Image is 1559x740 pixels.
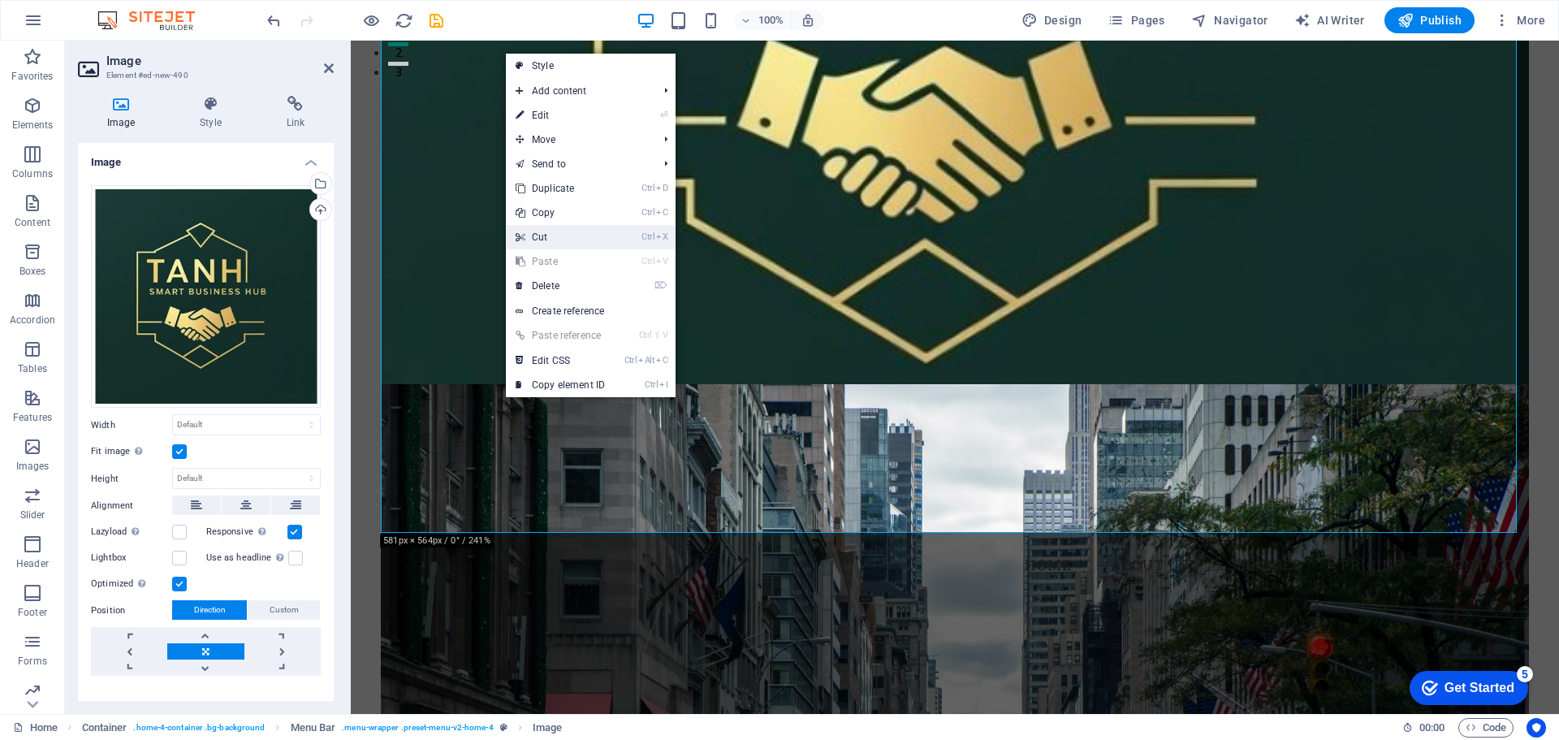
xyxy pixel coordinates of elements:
[758,11,784,30] h6: 100%
[78,96,171,130] h4: Image
[12,167,53,180] p: Columns
[1397,12,1462,28] span: Publish
[44,18,114,32] div: Get Started
[506,176,615,201] a: CtrlDDuplicate
[265,11,283,30] i: Undo: Fit image (Ctrl+Z)
[506,249,615,274] a: CtrlVPaste
[641,183,654,193] i: Ctrl
[801,13,815,28] i: On resize automatically adjust zoom level to fit chosen device.
[91,522,172,542] label: Lazyload
[654,330,661,340] i: ⇧
[1494,12,1545,28] span: More
[206,548,288,568] label: Use as headline
[91,474,172,483] label: Height
[19,265,46,278] p: Boxes
[506,79,651,103] span: Add content
[506,152,651,176] a: Send to
[1431,721,1433,734] span: :
[12,119,54,132] p: Elements
[1488,7,1552,33] button: More
[1191,12,1268,28] span: Navigator
[91,185,321,409] div: Screenshot2025-09-01221353-3R3tdGuaNL2ErRQiYCj9Dg.jpg
[506,225,615,249] a: CtrlXCut
[1015,7,1089,33] button: Design
[9,8,127,42] div: Get Started 5 items remaining, 0% complete
[270,600,299,620] span: Custom
[426,11,446,30] button: save
[264,11,283,30] button: undo
[734,11,792,30] button: 100%
[16,460,50,473] p: Images
[18,606,47,619] p: Footer
[82,718,127,738] span: Click to select. Double-click to edit
[1458,718,1514,738] button: Code
[1101,7,1171,33] button: Pages
[1021,12,1082,28] span: Design
[506,54,676,78] a: Style
[248,600,320,620] button: Custom
[78,143,334,172] h4: Image
[206,522,287,542] label: Responsive
[506,201,615,225] a: CtrlCCopy
[624,355,637,366] i: Ctrl
[194,600,226,620] span: Direction
[1288,7,1371,33] button: AI Writer
[93,11,215,30] img: Editor Logo
[638,355,654,366] i: Alt
[91,548,172,568] label: Lightbox
[13,411,52,424] p: Features
[506,299,676,323] a: Create reference
[395,11,413,30] i: Reload page
[1185,7,1275,33] button: Navigator
[645,379,658,390] i: Ctrl
[10,314,55,327] p: Accordion
[106,68,301,83] h3: Element #ed-new-490
[641,232,654,242] i: Ctrl
[291,718,336,738] span: Click to select. Double-click to edit
[394,11,413,30] button: reload
[37,21,58,25] button: 3
[500,723,507,732] i: This element is a customizable preset
[20,508,45,521] p: Slider
[361,11,381,30] button: Click here to leave preview mode and continue editing
[656,256,667,266] i: V
[106,54,334,68] h2: Image
[91,442,172,461] label: Fit image
[656,207,667,218] i: C
[641,256,654,266] i: Ctrl
[1527,718,1546,738] button: Usercentrics
[656,183,667,193] i: D
[78,689,334,728] h4: Text
[91,421,172,430] label: Width
[257,96,334,130] h4: Link
[1402,718,1445,738] h6: Session time
[18,655,47,668] p: Forms
[660,110,667,120] i: ⏎
[656,232,667,242] i: X
[172,600,247,620] button: Direction
[641,207,654,218] i: Ctrl
[1466,718,1506,738] span: Code
[1384,7,1475,33] button: Publish
[506,323,615,348] a: Ctrl⇧VPaste reference
[37,2,58,6] button: 2
[91,601,172,621] label: Position
[18,362,47,375] p: Tables
[91,496,172,516] label: Alignment
[506,348,615,373] a: CtrlAltCEdit CSS
[1015,7,1089,33] div: Design (Ctrl+Alt+Y)
[133,718,265,738] span: . home-4-container .bg-background
[639,330,652,340] i: Ctrl
[1108,12,1164,28] span: Pages
[663,330,667,340] i: V
[1419,718,1445,738] span: 00 00
[427,11,446,30] i: Save (Ctrl+S)
[506,103,615,128] a: ⏎Edit
[506,274,615,298] a: ⌦Delete
[654,280,667,291] i: ⌦
[91,574,172,594] label: Optimized
[659,379,667,390] i: I
[15,216,50,229] p: Content
[13,718,58,738] a: Click to cancel selection. Double-click to open Pages
[533,718,562,738] span: Click to select. Double-click to edit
